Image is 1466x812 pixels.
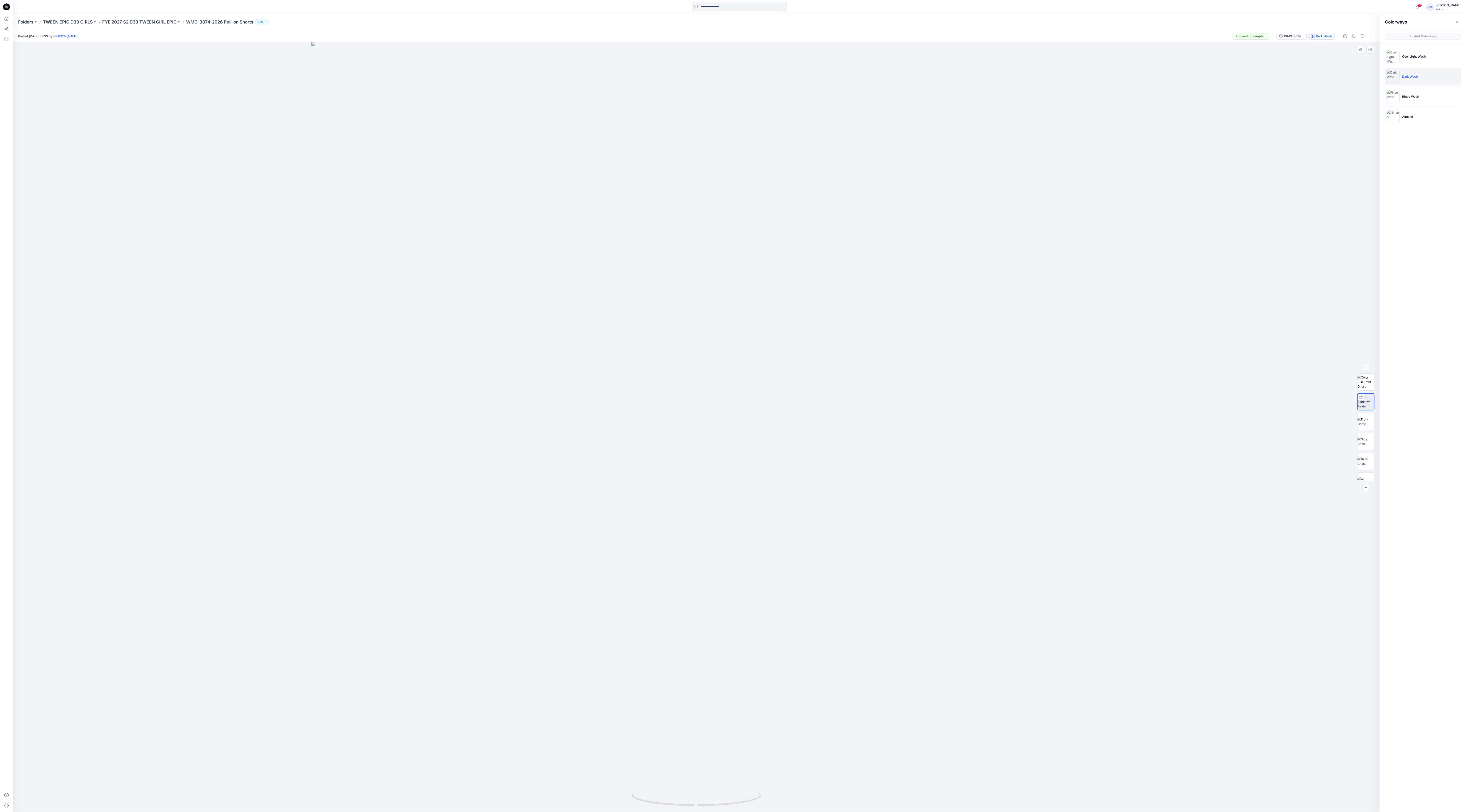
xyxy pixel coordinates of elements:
img: Rinse Wash [1387,90,1400,103]
img: Front Ghost [1358,417,1374,426]
div: GM [1426,3,1434,11]
img: Color Run Front Ghost [1358,375,1374,389]
div: [PERSON_NAME] [1436,3,1461,8]
p: Rinse Wash [1402,94,1419,99]
img: All colorways [1358,477,1374,486]
div: Dark Wash [1316,34,1332,39]
img: Cool Light Wash [1387,50,1400,63]
button: 27 [255,19,269,25]
button: Dark Wash [1308,33,1335,40]
img: Side Ghost [1358,437,1374,446]
p: Almond [1402,114,1413,119]
button: WMG-3874-2026_Rev1_Pull-on Shorts_Full Colorway [1276,33,1307,40]
p: Cool Light Wash [1402,54,1426,59]
img: Back Ghost [1358,457,1374,466]
span: 20 [1417,4,1422,7]
img: Dark Wash [1387,70,1400,83]
p: 27 [260,20,263,24]
a: Folders [18,19,33,25]
p: WMG-3874-2026 Pull-on Shorts [186,19,253,25]
h2: Colorways [1385,19,1407,25]
p: Dark Wash [1402,74,1418,79]
img: Almond [1387,110,1400,123]
span: Posted [DATE] 07:30 by [18,34,78,38]
a: TWEEN EPIC D33 GIRLS [43,19,93,25]
div: Walmart [1436,8,1461,11]
a: FYE 2027 S2 D33 TWEEN GIRL EPIC [102,19,177,25]
img: Turn Table w/ Avatar [1358,395,1374,408]
div: WMG-3874-2026_Rev1_Pull-on Shorts_Full Colorway [1284,34,1304,39]
a: [PERSON_NAME] [53,34,78,38]
button: Details [1350,33,1357,40]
